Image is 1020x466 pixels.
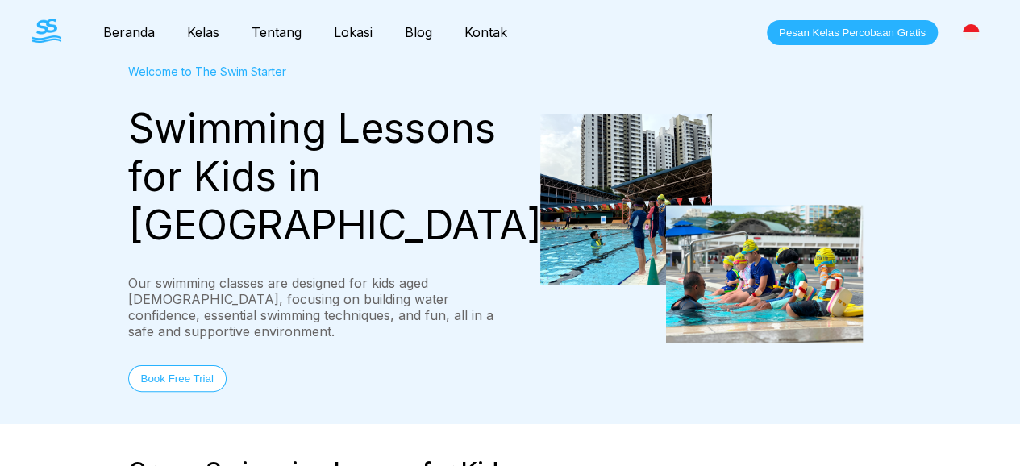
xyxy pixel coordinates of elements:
[318,24,389,40] a: Lokasi
[32,19,61,43] img: The Swim Starter Logo
[87,24,171,40] a: Beranda
[128,365,227,392] button: Book Free Trial
[128,64,510,78] div: Welcome to The Swim Starter
[389,24,448,40] a: Blog
[954,15,988,49] div: [GEOGRAPHIC_DATA]
[128,104,510,249] div: Swimming Lessons for Kids in [GEOGRAPHIC_DATA]
[448,24,523,40] a: Kontak
[963,24,979,40] img: Indonesia
[171,24,235,40] a: Kelas
[540,114,863,343] img: students attending a group swimming lesson for kids
[128,275,510,339] div: Our swimming classes are designed for kids aged [DEMOGRAPHIC_DATA], focusing on building water co...
[767,20,938,45] button: Pesan Kelas Percobaan Gratis
[235,24,318,40] a: Tentang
